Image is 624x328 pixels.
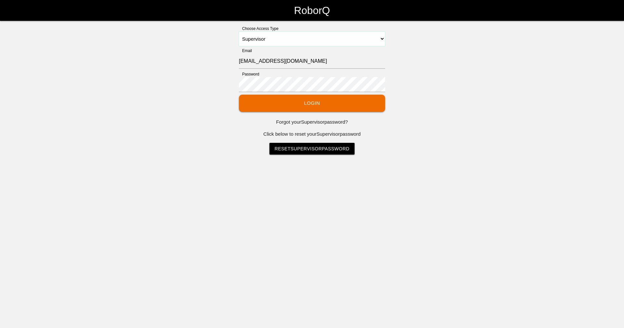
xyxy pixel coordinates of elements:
button: Login [239,95,385,112]
p: Click below to reset your Supervisor password [239,130,385,138]
a: ResetSupervisorPassword [269,143,355,155]
label: Email [239,48,252,54]
label: Choose Access Type [239,26,279,32]
label: Password [239,71,259,77]
p: Forgot your Supervisor password? [239,118,385,126]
